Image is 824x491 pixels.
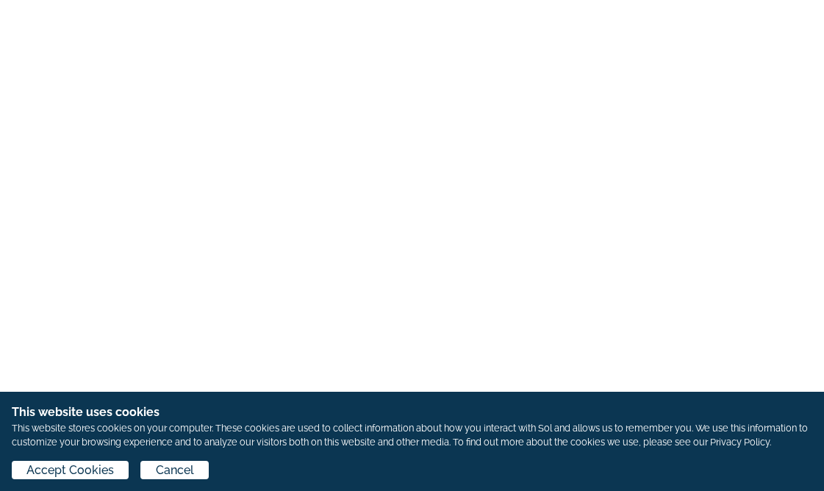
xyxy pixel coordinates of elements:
h1: This website uses cookies [12,404,812,421]
p: This website stores cookies on your computer. These cookies are used to collect information about... [12,421,812,449]
span: Accept Cookies [26,462,114,479]
span: Cancel [156,462,194,479]
button: Accept Cookies [12,461,129,479]
button: Cancel [140,461,208,479]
